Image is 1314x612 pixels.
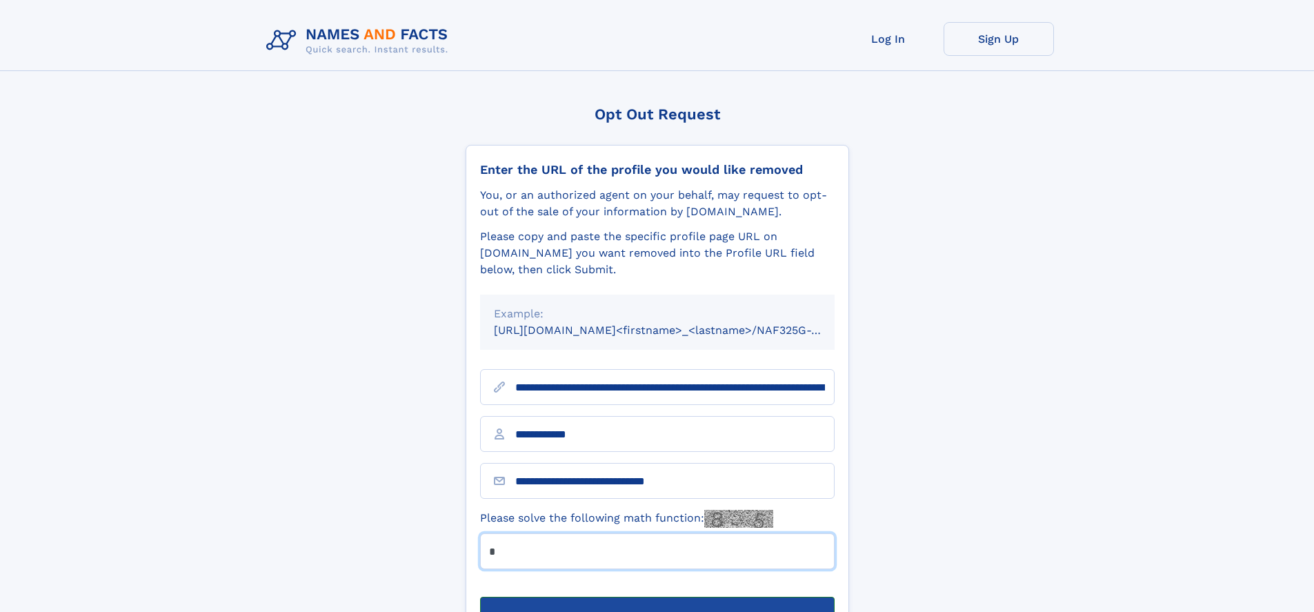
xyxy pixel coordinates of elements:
[480,510,773,528] label: Please solve the following math function:
[480,228,835,278] div: Please copy and paste the specific profile page URL on [DOMAIN_NAME] you want removed into the Pr...
[494,306,821,322] div: Example:
[466,106,849,123] div: Opt Out Request
[261,22,459,59] img: Logo Names and Facts
[494,324,861,337] small: [URL][DOMAIN_NAME]<firstname>_<lastname>/NAF325G-xxxxxxxx
[944,22,1054,56] a: Sign Up
[480,162,835,177] div: Enter the URL of the profile you would like removed
[480,187,835,220] div: You, or an authorized agent on your behalf, may request to opt-out of the sale of your informatio...
[833,22,944,56] a: Log In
